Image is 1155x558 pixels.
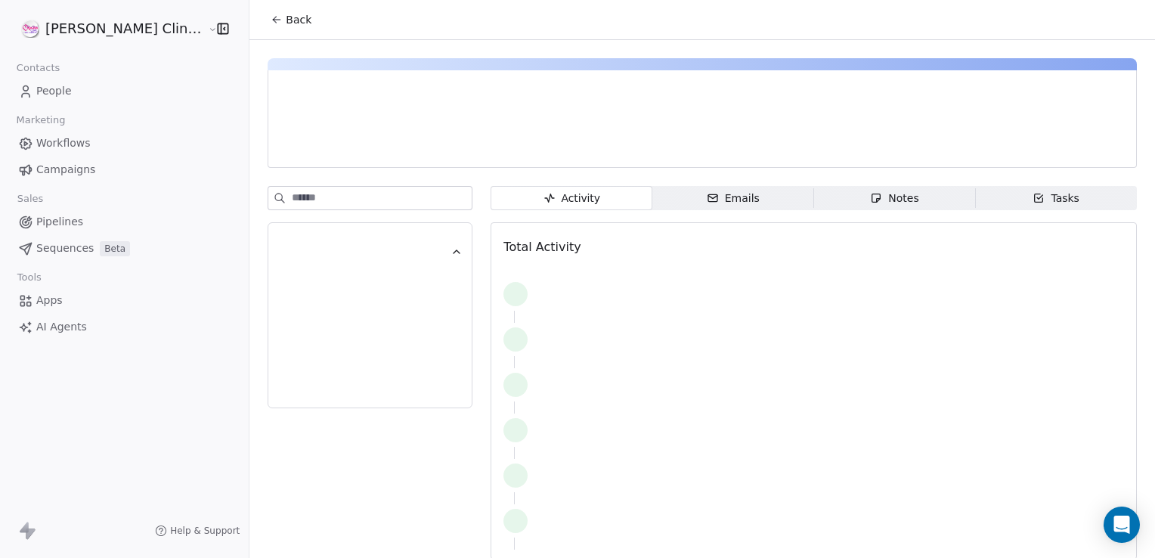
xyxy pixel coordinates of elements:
[12,131,237,156] a: Workflows
[707,191,760,206] div: Emails
[12,157,237,182] a: Campaigns
[10,57,67,79] span: Contacts
[21,20,39,38] img: RASYA-Clinic%20Circle%20icon%20Transparent.png
[1033,191,1079,206] div: Tasks
[36,319,87,335] span: AI Agents
[36,135,91,151] span: Workflows
[1104,507,1140,543] div: Open Intercom Messenger
[10,109,72,132] span: Marketing
[170,525,240,537] span: Help & Support
[12,315,237,339] a: AI Agents
[36,162,95,178] span: Campaigns
[155,525,240,537] a: Help & Support
[18,16,197,42] button: [PERSON_NAME] Clinic External
[286,12,311,27] span: Back
[36,214,83,230] span: Pipelines
[12,288,237,313] a: Apps
[503,240,581,254] span: Total Activity
[100,241,130,256] span: Beta
[12,209,237,234] a: Pipelines
[36,83,72,99] span: People
[262,6,320,33] button: Back
[870,191,918,206] div: Notes
[11,266,48,289] span: Tools
[11,188,50,210] span: Sales
[12,79,237,104] a: People
[45,19,204,39] span: [PERSON_NAME] Clinic External
[12,236,237,261] a: SequencesBeta
[36,240,94,256] span: Sequences
[36,293,63,308] span: Apps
